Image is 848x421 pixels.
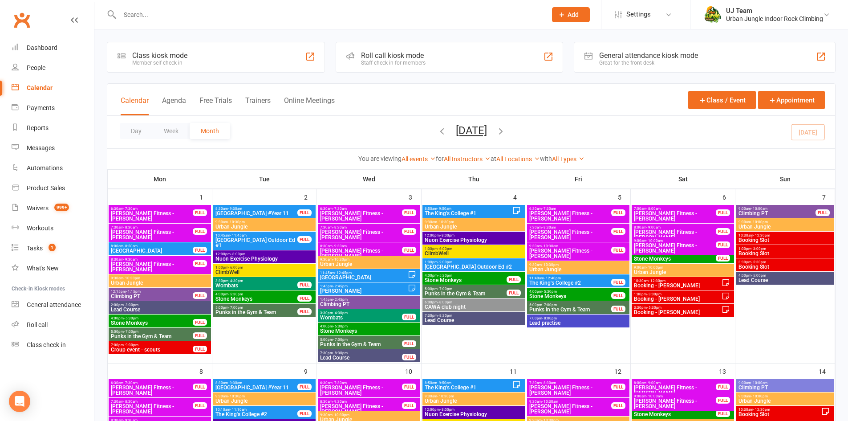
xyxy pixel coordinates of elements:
span: [PERSON_NAME] Fitness - [PERSON_NAME] [110,262,193,272]
span: ClimbWell [424,251,523,256]
div: Payments [27,104,55,111]
a: All events [402,155,436,163]
a: Roll call [12,315,94,335]
span: 1:00pm [633,292,722,296]
span: - 2:45pm [333,284,348,288]
span: The King's College #1 [424,211,512,216]
span: Climbing PT [320,302,418,307]
span: 6:30am [320,207,402,211]
div: 1 [199,189,212,204]
div: Waivers [27,204,49,212]
div: FULL [611,306,625,312]
span: 999+ [54,204,69,211]
span: CAWA club night [424,304,523,310]
span: - 7:30am [333,207,347,211]
div: 6 [722,189,735,204]
span: - 9:50am [437,207,451,211]
span: Lead practise [529,320,628,326]
span: Urban Jungle [633,270,732,275]
span: 10:30am [633,279,722,283]
span: 2:00pm [110,303,209,307]
span: Punks in the Gym & Team [529,307,612,312]
span: 6:30am [110,207,193,211]
div: Open Intercom Messenger [9,391,30,412]
div: 3 [409,189,421,204]
div: FULL [611,209,625,216]
div: FULL [193,319,207,326]
span: 3:30pm [738,260,832,264]
span: 5:00pm [110,330,193,334]
span: 9:30am [529,244,612,248]
span: - 10:00pm [646,266,663,270]
span: [PERSON_NAME] Fitness - [PERSON_NAME] [633,243,716,253]
span: [GEOGRAPHIC_DATA] Outdoor Ed #1 [215,237,298,248]
span: - 8:00pm [231,252,245,256]
span: 8:50am [424,207,512,211]
span: [PERSON_NAME] Fitness - [PERSON_NAME] [633,211,716,221]
div: FULL [297,308,312,315]
span: Nuon Exercise Physiology [215,256,314,262]
span: 8:30am [110,258,193,262]
span: 11:40am [529,276,612,280]
div: Product Sales [27,184,65,192]
th: Sat [631,170,735,188]
a: Dashboard [12,38,94,58]
div: 12 [614,364,630,378]
span: - 5:30pm [647,306,661,310]
span: 8:00am [110,244,193,248]
span: - 7:30am [542,207,556,211]
span: 7:30pm [320,351,402,355]
button: Add [552,7,590,22]
span: - 11:45am [230,233,247,237]
span: 4:00pm [320,324,418,328]
strong: at [491,155,496,162]
div: 4 [513,189,526,204]
span: - 3:00pm [124,303,138,307]
button: Week [153,123,190,139]
span: - 5:30pm [333,324,348,328]
div: Reports [27,124,49,131]
span: - 8:50am [123,244,138,248]
span: The King's College #2 [529,280,612,286]
div: 2 [304,189,316,204]
span: Stone Monkeys [110,320,193,326]
span: 7:00am [633,207,716,211]
div: FULL [716,255,730,262]
a: Clubworx [11,9,33,31]
div: 8 [199,364,212,378]
div: FULL [611,247,625,253]
span: - 6:00pm [438,247,452,251]
span: - 8:00pm [542,316,557,320]
span: [PERSON_NAME] Fitness - [PERSON_NAME] [529,229,612,240]
span: - 5:30pm [124,316,138,320]
span: 7:30am [110,225,193,229]
span: 10:45am [215,233,298,237]
span: - 10:00pm [751,220,768,224]
span: - 8:30pm [333,351,348,355]
div: General attendance kiosk mode [599,51,698,60]
span: Lead Course [738,278,832,283]
span: [PERSON_NAME] Fitness - [PERSON_NAME] [110,229,193,240]
th: Tue [212,170,317,188]
div: Messages [27,144,55,151]
span: 3:30pm [215,279,298,283]
span: Nuon Exercise Physiology [424,237,523,243]
span: [PERSON_NAME] Fitness - [PERSON_NAME] [320,229,402,240]
button: Agenda [162,96,186,115]
button: Class / Event [688,91,756,109]
span: Urban Jungle [110,280,209,286]
span: [PERSON_NAME] Fitness - [PERSON_NAME] [529,211,612,221]
span: Urban Jungle [424,224,523,229]
div: Calendar [27,84,53,91]
span: [PERSON_NAME] [320,288,408,294]
div: FULL [716,241,730,248]
button: Month [190,123,230,139]
button: Appointment [758,91,825,109]
a: Reports [12,118,94,138]
span: 1:00pm [424,247,523,251]
div: 5 [618,189,630,204]
span: 3:30pm [320,311,402,315]
a: Messages [12,138,94,158]
span: 7:00pm [110,343,193,347]
span: Settings [626,4,651,25]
